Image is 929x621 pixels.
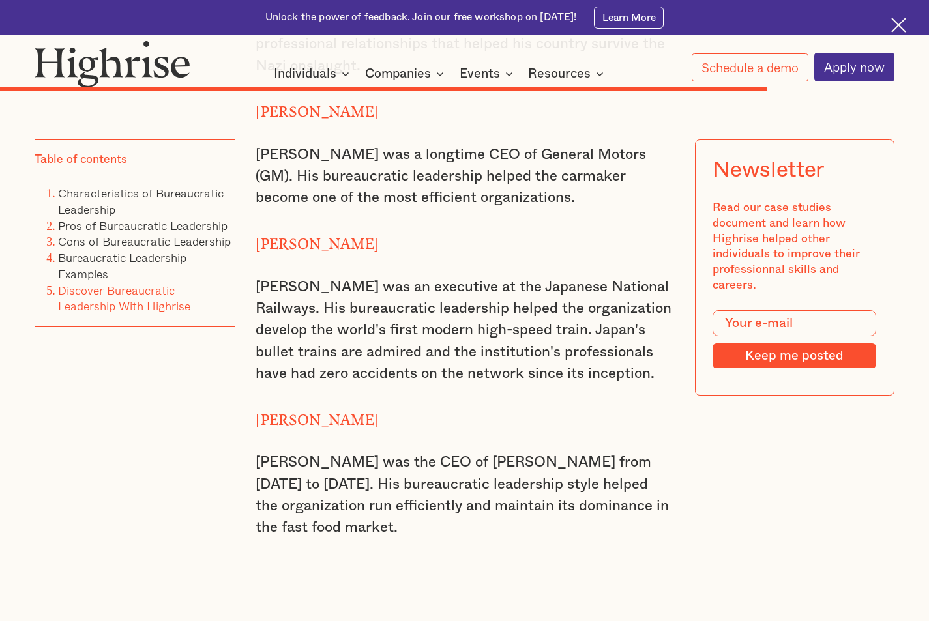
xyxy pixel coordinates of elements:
[594,7,664,29] a: Learn More
[256,452,673,539] p: [PERSON_NAME] was the CEO of [PERSON_NAME] from [DATE] to [DATE]. His bureaucratic leadership sty...
[58,248,186,283] a: Bureaucratic Leadership Examples
[528,66,608,81] div: Resources
[265,10,577,24] div: Unlock the power of feedback. Join our free workshop on [DATE]!
[692,53,808,81] a: Schedule a demo
[35,152,127,167] div: Table of contents
[713,310,876,336] input: Your e-mail
[58,280,190,315] a: Discover Bureaucratic Leadership With Highrise
[35,40,190,87] img: Highrise logo
[460,66,517,81] div: Events
[256,235,379,245] strong: [PERSON_NAME]
[256,144,673,209] p: [PERSON_NAME] was a longtime CEO of General Motors (GM). His bureaucratic leadership helped the c...
[58,184,224,218] a: Characteristics of Bureaucratic Leadership
[528,66,591,81] div: Resources
[256,411,379,421] strong: [PERSON_NAME]
[256,103,379,113] strong: [PERSON_NAME]
[891,18,906,33] img: Cross icon
[365,66,431,81] div: Companies
[58,216,228,235] a: Pros of Bureaucratic Leadership
[365,66,448,81] div: Companies
[713,200,876,293] div: Read our case studies document and learn how Highrise helped other individuals to improve their p...
[274,66,353,81] div: Individuals
[58,232,231,250] a: Cons of Bureaucratic Leadership
[460,66,500,81] div: Events
[256,559,673,581] p: ‍
[274,66,336,81] div: Individuals
[713,343,876,368] input: Keep me posted
[713,157,824,182] div: Newsletter
[713,310,876,368] form: Modal Form
[256,276,673,385] p: [PERSON_NAME] was an executive at the Japanese National Railways. His bureaucratic leadership hel...
[814,53,894,81] a: Apply now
